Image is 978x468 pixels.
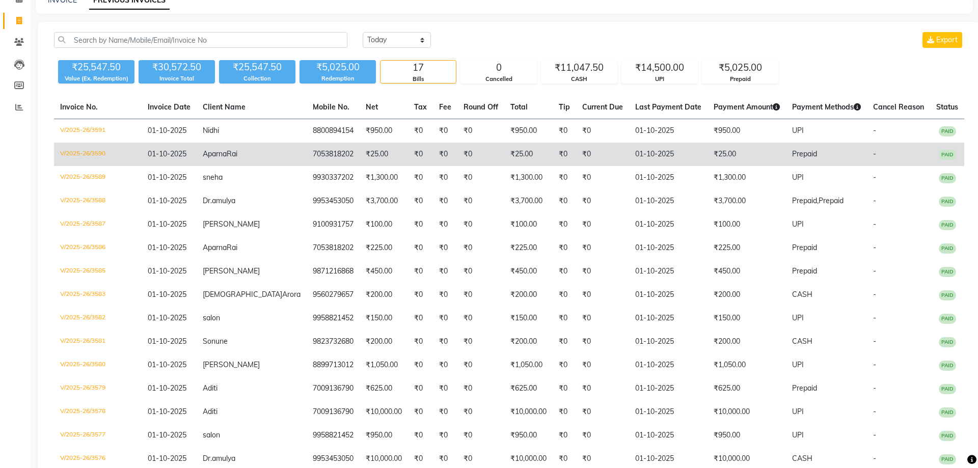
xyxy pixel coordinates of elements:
[433,424,457,447] td: ₹0
[553,377,576,400] td: ₹0
[629,400,708,424] td: 01-10-2025
[360,260,408,283] td: ₹450.00
[203,219,260,229] span: [PERSON_NAME]
[139,60,215,74] div: ₹30,572.50
[576,119,629,143] td: ₹0
[408,260,433,283] td: ₹0
[148,243,186,252] span: 01-10-2025
[504,353,553,377] td: ₹1,050.00
[408,307,433,330] td: ₹0
[54,307,142,330] td: V/2025-26/3582
[553,143,576,166] td: ₹0
[139,74,215,83] div: Invoice Total
[408,283,433,307] td: ₹0
[504,260,553,283] td: ₹450.00
[576,283,629,307] td: ₹0
[461,75,536,84] div: Cancelled
[457,213,504,236] td: ₹0
[58,74,134,83] div: Value (Ex. Redemption)
[576,166,629,189] td: ₹0
[360,166,408,189] td: ₹1,300.00
[58,60,134,74] div: ₹25,547.50
[433,353,457,377] td: ₹0
[54,236,142,260] td: V/2025-26/3586
[408,400,433,424] td: ₹0
[148,102,191,112] span: Invoice Date
[203,430,220,439] span: salon
[553,283,576,307] td: ₹0
[54,330,142,353] td: V/2025-26/3581
[576,424,629,447] td: ₹0
[576,353,629,377] td: ₹0
[414,102,427,112] span: Tax
[227,149,237,158] span: Rai
[939,173,956,183] span: PAID
[381,75,456,84] div: Bills
[148,407,186,416] span: 01-10-2025
[408,189,433,213] td: ₹0
[559,102,570,112] span: Tip
[307,143,360,166] td: 7053818202
[360,283,408,307] td: ₹200.00
[457,330,504,353] td: ₹0
[939,220,956,230] span: PAID
[629,236,708,260] td: 01-10-2025
[307,213,360,236] td: 9100931757
[54,119,142,143] td: V/2025-26/3591
[708,307,786,330] td: ₹150.00
[873,266,876,276] span: -
[792,219,804,229] span: UPI
[148,149,186,158] span: 01-10-2025
[457,166,504,189] td: ₹0
[54,353,142,377] td: V/2025-26/3580
[939,407,956,418] span: PAID
[622,61,697,75] div: ₹14,500.00
[433,377,457,400] td: ₹0
[457,353,504,377] td: ₹0
[553,330,576,353] td: ₹0
[203,383,218,393] span: Aditi
[873,313,876,322] span: -
[203,266,260,276] span: [PERSON_NAME]
[300,60,376,74] div: ₹5,025.00
[504,400,553,424] td: ₹10,000.00
[148,266,186,276] span: 01-10-2025
[708,119,786,143] td: ₹950.00
[553,213,576,236] td: ₹0
[433,166,457,189] td: ₹0
[54,143,142,166] td: V/2025-26/3590
[873,337,876,346] span: -
[792,407,804,416] span: UPI
[504,143,553,166] td: ₹25.00
[576,400,629,424] td: ₹0
[360,400,408,424] td: ₹10,000.00
[360,236,408,260] td: ₹225.00
[873,173,876,182] span: -
[939,197,956,207] span: PAID
[313,102,349,112] span: Mobile No.
[148,126,186,135] span: 01-10-2025
[708,143,786,166] td: ₹25.00
[60,102,98,112] span: Invoice No.
[541,75,617,84] div: CASH
[203,196,235,205] span: Dr.amulya
[873,102,924,112] span: Cancel Reason
[307,424,360,447] td: 9958821452
[219,74,295,83] div: Collection
[576,260,629,283] td: ₹0
[576,213,629,236] td: ₹0
[457,283,504,307] td: ₹0
[708,424,786,447] td: ₹950.00
[510,102,528,112] span: Total
[433,307,457,330] td: ₹0
[708,213,786,236] td: ₹100.00
[708,377,786,400] td: ₹625.00
[203,173,223,182] span: sneha
[939,361,956,371] span: PAID
[708,166,786,189] td: ₹1,300.00
[553,424,576,447] td: ₹0
[504,283,553,307] td: ₹200.00
[203,360,260,369] span: [PERSON_NAME]
[504,377,553,400] td: ₹625.00
[553,119,576,143] td: ₹0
